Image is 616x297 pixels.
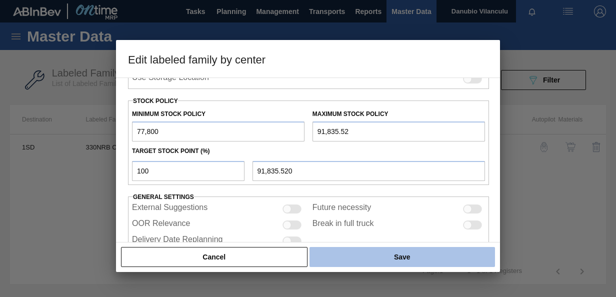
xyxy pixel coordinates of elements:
label: External Suggestions [132,203,207,215]
h3: Edit labeled family by center [116,40,500,78]
label: Delivery Date Replanning [132,235,222,247]
button: Save [309,247,495,267]
label: Break in full truck [312,219,374,231]
label: When enabled, the system will display stocks from different storage locations. [132,73,209,85]
label: Minimum Stock Policy [132,110,205,117]
button: Cancel [121,247,307,267]
label: Stock Policy [133,97,178,104]
label: Future necessity [312,203,371,215]
label: Target Stock Point (%) [132,147,210,154]
span: General settings [133,193,194,200]
label: Maximum Stock Policy [312,110,388,117]
label: OOR Relevance [132,219,190,231]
